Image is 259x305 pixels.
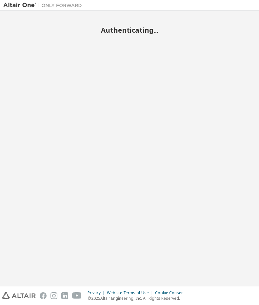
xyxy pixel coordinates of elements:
img: youtube.svg [72,292,82,299]
img: Altair One [3,2,85,8]
div: Privacy [88,290,107,296]
img: instagram.svg [50,292,57,299]
img: linkedin.svg [61,292,68,299]
h2: Authenticating... [3,26,256,34]
img: altair_logo.svg [2,292,36,299]
img: facebook.svg [40,292,47,299]
div: Website Terms of Use [107,290,155,296]
div: Cookie Consent [155,290,189,296]
p: © 2025 Altair Engineering, Inc. All Rights Reserved. [88,296,189,301]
